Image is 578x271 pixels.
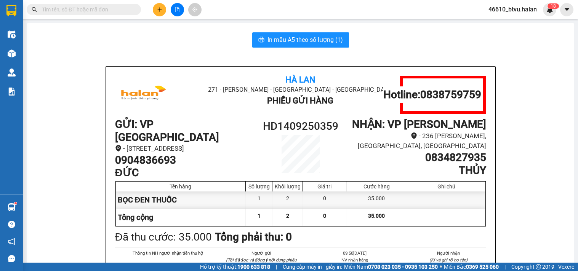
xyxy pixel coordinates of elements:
li: Người nhận [411,250,486,257]
button: printerIn mẫu A5 theo số lượng (1) [252,32,349,48]
sup: 18 [548,3,559,9]
div: Giá trị [305,183,344,190]
div: Số lượng [248,183,270,190]
li: NV nhận hàng [317,257,393,263]
h1: ĐỨC [115,166,254,179]
img: warehouse-icon [8,49,16,57]
div: 0 [303,191,346,209]
span: caret-down [564,6,570,13]
h1: HD1409250359 [254,118,347,135]
span: 1 [551,3,553,9]
span: Hỗ trợ kỹ thuật: [200,263,270,271]
span: 8 [553,3,556,9]
span: message [8,255,15,262]
span: notification [8,238,15,245]
strong: 0708 023 035 - 0935 103 250 [368,264,438,270]
span: environment [411,132,417,139]
img: warehouse-icon [8,69,16,77]
b: GỬI : VP [GEOGRAPHIC_DATA] [115,118,219,143]
li: 09:50[DATE] [317,250,393,257]
img: warehouse-icon [8,203,16,211]
b: Tổng phải thu: 0 [215,231,292,243]
span: question-circle [8,221,15,228]
div: BỌC ĐEN THUỐC [116,191,246,209]
span: 2 [286,213,289,219]
span: copyright [536,264,541,269]
h1: THỦY [347,164,486,177]
strong: 0369 525 060 [466,264,499,270]
li: - [STREET_ADDRESS] [115,143,254,154]
span: search [32,7,37,12]
div: Đã thu cước : 35.000 [115,229,212,245]
div: 35.000 [346,191,407,209]
span: ⚪️ [440,265,442,268]
div: Ghi chú [409,183,484,190]
span: Miền Bắc [444,263,499,271]
button: plus [153,3,166,16]
span: aim [192,7,197,12]
span: Tổng cộng [118,213,153,222]
img: icon-new-feature [546,6,553,13]
span: | [504,263,506,271]
input: Tìm tên, số ĐT hoặc mã đơn [42,5,132,14]
h1: Hotline: 0838759759 [383,88,481,101]
img: solution-icon [8,88,16,96]
img: logo.jpg [115,76,172,114]
button: file-add [171,3,184,16]
span: In mẫu A5 theo số lượng (1) [267,35,343,45]
sup: 1 [14,202,17,204]
div: Khối lượng [274,183,301,190]
span: printer [258,37,264,44]
span: 35.000 [368,213,385,219]
span: 46610_btvu.halan [482,5,543,14]
button: caret-down [560,3,573,16]
h1: 0834827935 [347,151,486,164]
div: Tên hàng [118,183,244,190]
strong: 1900 633 818 [237,264,270,270]
li: - 236 [PERSON_NAME], [GEOGRAPHIC_DATA], [GEOGRAPHIC_DATA] [347,131,486,151]
span: 1 [258,213,261,219]
div: 1 [246,191,272,209]
span: Cung cấp máy in - giấy in: [283,263,342,271]
span: | [276,263,277,271]
span: Miền Nam [344,263,438,271]
button: aim [188,3,202,16]
i: (Tôi đã đọc và đồng ý nội dung phiếu gửi hàng) [226,257,296,269]
div: 2 [272,191,303,209]
li: Người gửi [224,250,299,257]
span: environment [115,145,122,151]
img: logo-vxr [6,5,16,16]
b: Hà Lan [285,75,315,84]
div: Cước hàng [348,183,405,190]
i: (Kí và ghi rõ họ tên) [429,257,468,263]
h1: 0904836693 [115,154,254,167]
li: Thông tin NH người nhận tiền thu hộ [130,250,206,257]
span: 0 [323,213,326,219]
img: warehouse-icon [8,30,16,38]
b: Phiếu Gửi Hàng [267,96,333,105]
span: plus [157,7,162,12]
li: 271 - [PERSON_NAME] - [GEOGRAPHIC_DATA] - [GEOGRAPHIC_DATA] [177,85,424,94]
span: file-add [175,7,180,12]
b: NHẬN : VP [PERSON_NAME] [352,118,486,131]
